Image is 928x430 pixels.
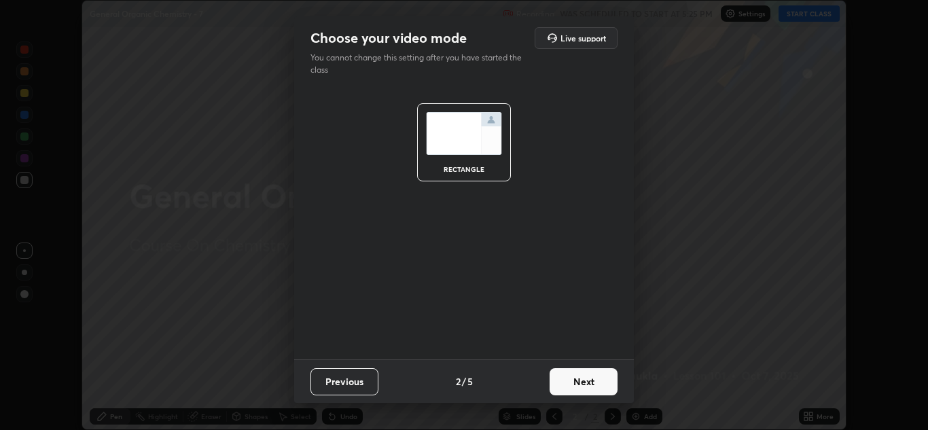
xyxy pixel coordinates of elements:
h2: Choose your video mode [310,29,467,47]
h4: 2 [456,374,461,389]
button: Previous [310,368,378,395]
img: normalScreenIcon.ae25ed63.svg [426,112,502,155]
h4: 5 [467,374,473,389]
p: You cannot change this setting after you have started the class [310,52,531,76]
h5: Live support [560,34,606,42]
button: Next [550,368,618,395]
h4: / [462,374,466,389]
div: rectangle [437,166,491,173]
